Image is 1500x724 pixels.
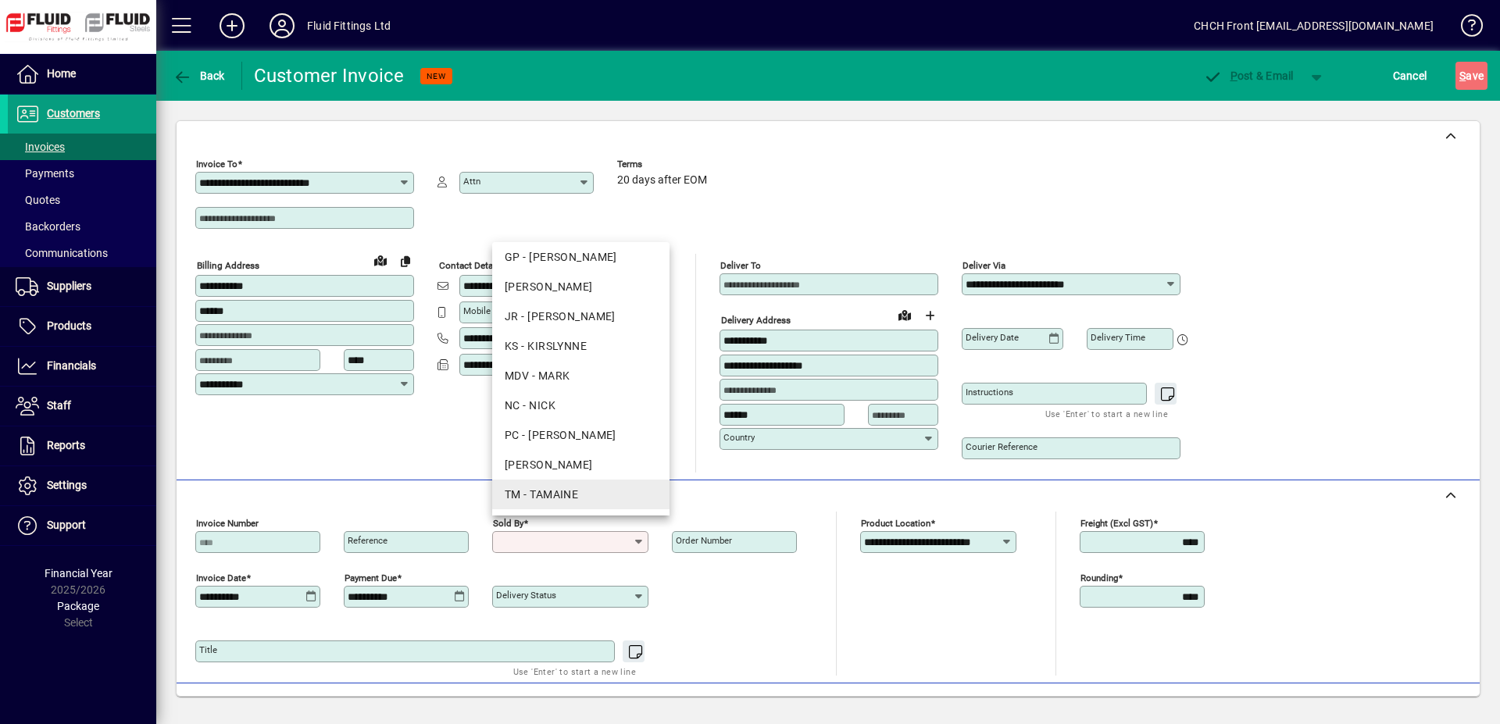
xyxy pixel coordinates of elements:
mat-label: Deliver To [720,260,761,271]
a: Products [8,307,156,346]
mat-label: Delivery time [1091,332,1145,343]
span: Suppliers [47,280,91,292]
mat-option: KS - KIRSLYNNE [492,331,670,361]
a: Communications [8,240,156,266]
div: Customer Invoice [254,63,405,88]
div: [PERSON_NAME] [505,457,657,473]
button: Post & Email [1195,62,1302,90]
a: Staff [8,387,156,426]
span: Backorders [16,220,80,233]
mat-label: Deliver via [962,260,1005,271]
button: Cancel [1389,62,1431,90]
a: Settings [8,466,156,505]
span: Communications [16,247,108,259]
a: Invoices [8,134,156,160]
a: Suppliers [8,267,156,306]
button: Add [207,12,257,40]
mat-label: Attn [463,176,480,187]
mat-label: Reference [348,535,387,546]
span: 20 days after EOM [617,174,707,187]
a: Home [8,55,156,94]
mat-label: Sold by [493,518,523,529]
mat-option: JJ - JENI [492,272,670,301]
span: Products [47,319,91,332]
mat-label: Freight (excl GST) [1080,518,1153,529]
div: PC - [PERSON_NAME] [505,427,657,444]
mat-hint: Use 'Enter' to start a new line [513,662,636,680]
span: S [1459,70,1466,82]
div: GP - [PERSON_NAME] [505,249,657,266]
span: Package [57,600,99,612]
a: Financials [8,347,156,386]
a: Knowledge Base [1449,3,1480,54]
mat-option: JR - John Rossouw [492,301,670,331]
mat-hint: Use 'Enter' to start a new line [1045,405,1168,423]
div: Fluid Fittings Ltd [307,13,391,38]
mat-option: GP - Grant Petersen [492,242,670,272]
mat-label: Invoice To [196,159,237,169]
button: Back [169,62,229,90]
app-page-header-button: Back [156,62,242,90]
span: Invoices [16,141,65,153]
span: Financial Year [45,567,112,580]
span: Back [173,70,225,82]
span: Staff [47,399,71,412]
div: KS - KIRSLYNNE [505,338,657,355]
button: Profile [257,12,307,40]
div: TM - TAMAINE [505,487,657,503]
span: Terms [617,159,711,169]
span: ost & Email [1203,70,1294,82]
a: Quotes [8,187,156,213]
mat-label: Invoice number [196,518,259,529]
button: Product History [937,691,1029,719]
a: Backorders [8,213,156,240]
mat-option: MDV - MARK [492,361,670,391]
div: JR - [PERSON_NAME] [505,309,657,325]
mat-option: PC - PAUL [492,420,670,450]
mat-label: Mobile [463,305,491,316]
mat-label: Instructions [966,387,1013,398]
span: Product [1373,693,1437,718]
span: ave [1459,63,1484,88]
mat-label: Delivery date [966,332,1019,343]
mat-label: Invoice date [196,572,246,583]
span: Quotes [16,194,60,206]
span: Reports [47,439,85,451]
mat-option: NC - NICK [492,391,670,420]
a: View on map [368,248,393,273]
a: Payments [8,160,156,187]
a: Support [8,506,156,545]
mat-label: Title [199,644,217,655]
span: P [1230,70,1237,82]
span: Customers [47,107,100,119]
div: MDV - MARK [505,368,657,384]
button: Product [1366,691,1445,719]
button: Choose address [917,303,942,328]
span: Cancel [1393,63,1427,88]
span: Financials [47,359,96,372]
span: Support [47,519,86,531]
span: Product History [943,693,1023,718]
span: Settings [47,479,87,491]
button: Save [1455,62,1487,90]
mat-label: Country [723,432,755,443]
div: NC - NICK [505,398,657,414]
mat-label: Product location [861,518,930,529]
mat-label: Order number [676,535,732,546]
a: View on map [892,302,917,327]
a: Reports [8,426,156,465]
div: [PERSON_NAME] [505,279,657,295]
span: Payments [16,167,74,180]
div: CHCH Front [EMAIL_ADDRESS][DOMAIN_NAME] [1194,13,1434,38]
mat-option: RP - Richard [492,450,670,480]
button: Copy to Delivery address [393,248,418,273]
mat-label: Payment due [345,572,397,583]
mat-option: TM - TAMAINE [492,480,670,509]
span: NEW [427,71,446,81]
span: Home [47,67,76,80]
mat-label: Delivery status [496,590,556,601]
mat-label: Courier Reference [966,441,1037,452]
mat-label: Rounding [1080,572,1118,583]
